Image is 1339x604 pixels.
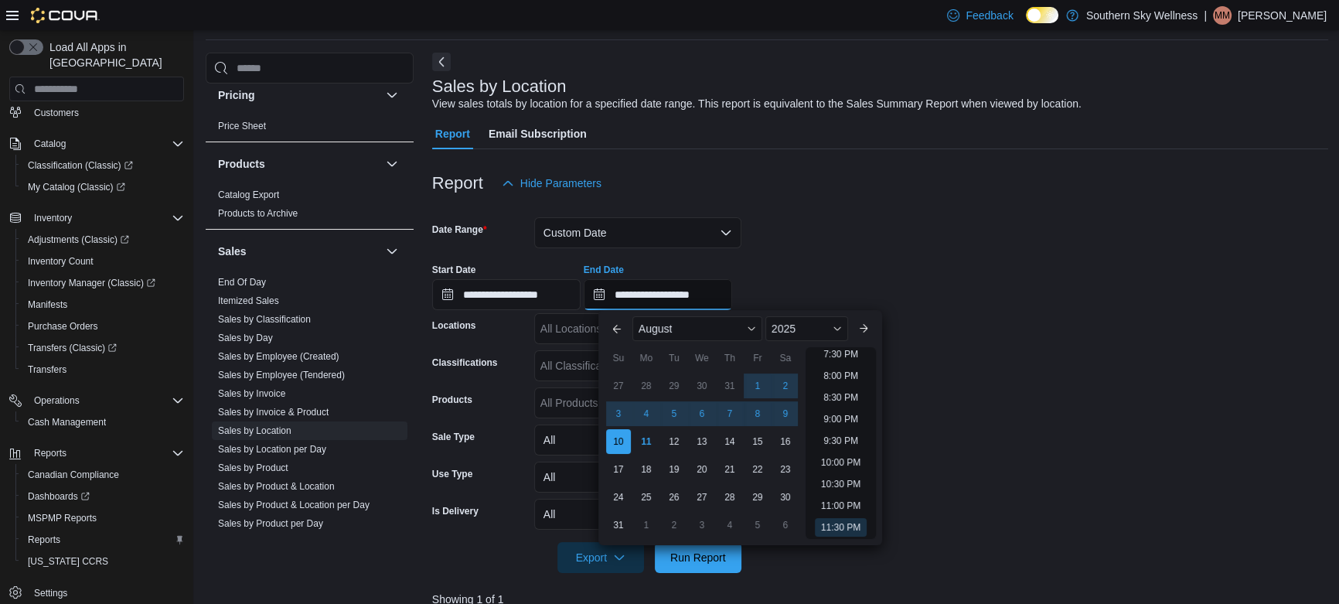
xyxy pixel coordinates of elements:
[218,444,326,455] a: Sales by Location per Day
[218,244,247,259] h3: Sales
[432,77,567,96] h3: Sales by Location
[639,322,673,335] span: August
[15,359,190,380] button: Transfers
[662,374,687,398] div: day-29
[218,332,273,344] span: Sales by Day
[605,316,629,341] button: Previous Month
[1026,23,1027,24] span: Dark Mode
[22,339,123,357] a: Transfers (Classic)
[218,295,279,307] span: Itemized Sales
[22,317,184,336] span: Purchase Orders
[773,346,798,370] div: Sa
[966,8,1013,23] span: Feedback
[773,401,798,426] div: day-9
[15,155,190,176] a: Classification (Classic)
[218,207,298,220] span: Products to Archive
[1026,7,1058,23] input: Dark Mode
[22,487,96,506] a: Dashboards
[432,394,472,406] label: Products
[22,509,103,527] a: MSPMP Reports
[218,333,273,343] a: Sales by Day
[432,279,581,310] input: Press the down key to open a popover containing a calendar.
[15,464,190,486] button: Canadian Compliance
[34,138,66,150] span: Catalog
[3,390,190,411] button: Operations
[28,490,90,503] span: Dashboards
[717,513,742,537] div: day-4
[28,555,108,568] span: [US_STATE] CCRS
[206,186,414,229] div: Products
[634,457,659,482] div: day-18
[28,444,184,462] span: Reports
[28,469,119,481] span: Canadian Compliance
[584,279,732,310] input: Press the down key to enter a popover containing a calendar. Press the escape key to close the po...
[28,512,97,524] span: MSPMP Reports
[15,507,190,529] button: MSPMP Reports
[435,118,470,149] span: Report
[773,513,798,537] div: day-6
[15,337,190,359] a: Transfers (Classic)
[817,367,864,385] li: 8:00 PM
[632,316,762,341] div: Button. Open the month selector. August is currently selected.
[28,416,106,428] span: Cash Management
[218,314,311,325] a: Sales by Classification
[28,209,184,227] span: Inventory
[15,551,190,572] button: [US_STATE] CCRS
[634,346,659,370] div: Mo
[218,481,335,492] a: Sales by Product & Location
[690,513,714,537] div: day-3
[218,121,266,131] a: Price Sheet
[28,104,85,122] a: Customers
[745,374,770,398] div: day-1
[15,229,190,251] a: Adjustments (Classic)
[1086,6,1198,25] p: Southern Sky Wellness
[218,87,254,103] h3: Pricing
[218,156,265,172] h3: Products
[15,176,190,198] a: My Catalog (Classic)
[28,391,184,410] span: Operations
[218,120,266,132] span: Price Sheet
[22,178,131,196] a: My Catalog (Classic)
[432,431,475,443] label: Sale Type
[31,8,100,23] img: Cova
[28,209,78,227] button: Inventory
[22,552,184,571] span: Washington CCRS
[22,230,184,249] span: Adjustments (Classic)
[432,505,479,517] label: Is Delivery
[773,374,798,398] div: day-2
[815,497,867,515] li: 11:00 PM
[489,118,587,149] span: Email Subscription
[662,457,687,482] div: day-19
[815,475,867,493] li: 10:30 PM
[34,394,80,407] span: Operations
[584,264,624,276] label: End Date
[606,346,631,370] div: Su
[432,319,476,332] label: Locations
[22,487,184,506] span: Dashboards
[218,350,339,363] span: Sales by Employee (Created)
[28,234,129,246] span: Adjustments (Classic)
[606,374,631,398] div: day-27
[218,443,326,456] span: Sales by Location per Day
[22,252,184,271] span: Inventory Count
[432,53,451,71] button: Next
[218,295,279,306] a: Itemized Sales
[218,208,298,219] a: Products to Archive
[3,101,190,123] button: Customers
[28,299,67,311] span: Manifests
[717,485,742,510] div: day-28
[15,486,190,507] a: Dashboards
[1213,6,1232,25] div: Meredith Mcknight
[28,534,60,546] span: Reports
[28,255,94,268] span: Inventory Count
[773,457,798,482] div: day-23
[3,133,190,155] button: Catalog
[690,401,714,426] div: day-6
[22,466,184,484] span: Canadian Compliance
[717,457,742,482] div: day-21
[520,176,601,191] span: Hide Parameters
[717,401,742,426] div: day-7
[22,339,184,357] span: Transfers (Classic)
[218,351,339,362] a: Sales by Employee (Created)
[15,316,190,337] button: Purchase Orders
